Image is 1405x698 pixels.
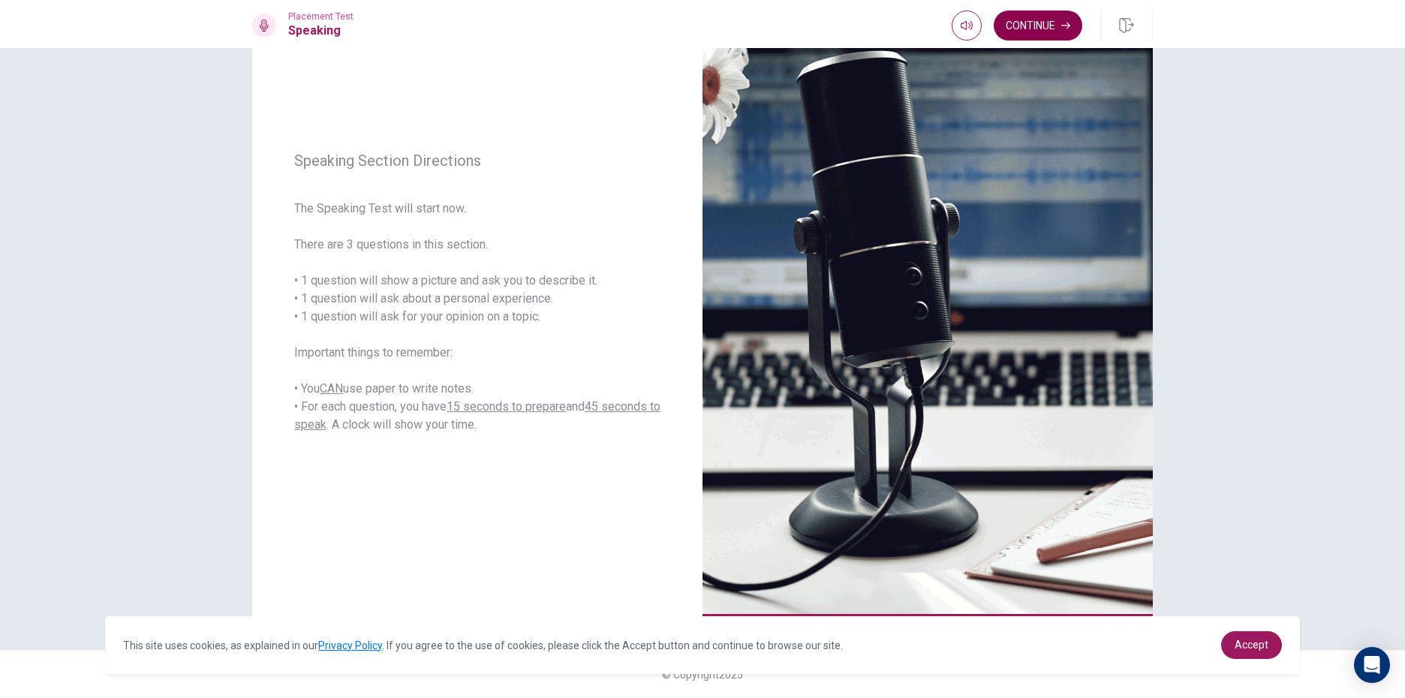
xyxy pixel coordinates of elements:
[288,11,354,22] span: Placement Test
[1221,631,1282,659] a: dismiss cookie message
[1354,647,1390,683] div: Open Intercom Messenger
[294,200,660,434] span: The Speaking Test will start now. There are 3 questions in this section. • 1 question will show a...
[1235,639,1268,651] span: Accept
[662,669,743,681] span: © Copyright 2025
[294,152,660,170] span: Speaking Section Directions
[105,616,1299,674] div: cookieconsent
[447,399,566,414] u: 15 seconds to prepare
[318,639,382,651] a: Privacy Policy
[320,381,343,396] u: CAN
[123,639,843,651] span: This site uses cookies, as explained in our . If you agree to the use of cookies, please click th...
[994,11,1082,41] button: Continue
[288,22,354,40] h1: Speaking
